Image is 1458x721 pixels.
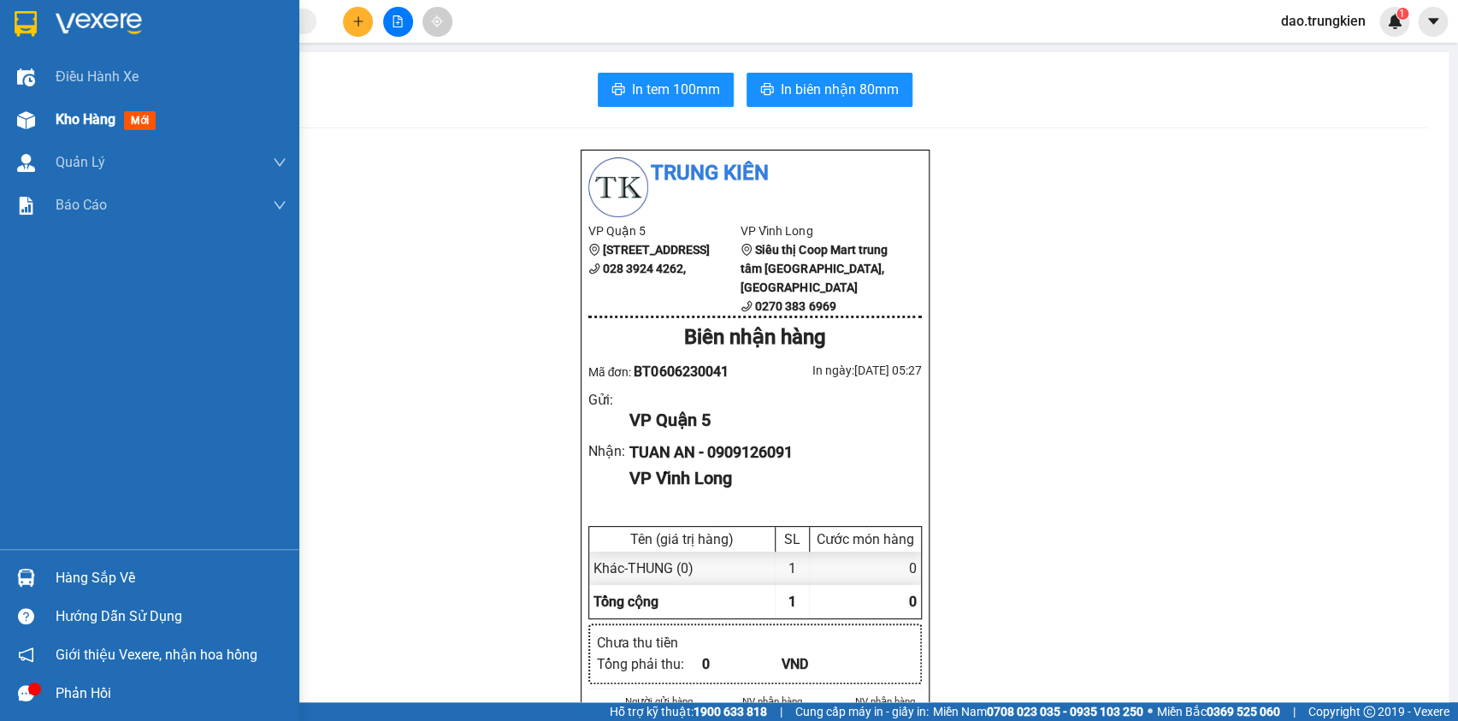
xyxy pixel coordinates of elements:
li: NV nhận hàng [735,694,808,709]
span: Hỗ trợ kỹ thuật: [610,702,767,721]
div: Hướng dẫn sử dụng [56,604,286,629]
b: 028 3924 4262, [603,262,686,275]
img: logo.jpg [588,157,648,217]
span: Quản Lý [56,151,105,173]
span: Cung cấp máy in - giấy in: [795,702,929,721]
li: Trung Kiên [588,157,922,190]
span: Kho hàng [56,111,115,127]
span: | [1293,702,1296,721]
span: copyright [1363,706,1375,718]
div: Hàng sắp về [56,565,286,591]
span: printer [760,82,774,98]
div: In ngày: [DATE] 05:27 [755,361,922,380]
img: warehouse-icon [17,111,35,129]
button: caret-down [1418,7,1448,37]
span: Tổng cộng [593,594,658,610]
span: environment [588,244,600,256]
div: Tên (giá trị hàng) [593,531,770,547]
strong: 0369 525 060 [1207,705,1280,718]
span: phone [741,300,753,312]
span: ⚪️ [1148,708,1153,715]
button: file-add [383,7,413,37]
span: dao.trungkien [1267,10,1379,32]
div: 0 [702,653,782,675]
img: warehouse-icon [17,68,35,86]
span: environment [741,244,753,256]
div: Mã đơn: [588,361,755,382]
span: In tem 100mm [632,79,720,100]
div: Biên nhận hàng [588,322,922,354]
img: solution-icon [17,197,35,215]
span: Khác - THUNG (0) [593,560,694,576]
span: Miền Nam [933,702,1143,721]
div: VND [781,653,860,675]
span: message [18,685,34,701]
img: warehouse-icon [17,569,35,587]
span: plus [352,15,364,27]
span: Giới thiệu Vexere, nhận hoa hồng [56,644,257,665]
span: phone [588,263,600,275]
span: printer [611,82,625,98]
span: down [273,198,286,212]
li: VP Vĩnh Long [741,222,894,240]
div: TUAN AN - 0909126091 [629,440,907,464]
div: Gửi : [588,389,630,411]
strong: 1900 633 818 [694,705,767,718]
span: Báo cáo [56,194,107,216]
img: icon-new-feature [1387,14,1402,29]
span: mới [124,111,156,130]
span: caret-down [1426,14,1441,29]
img: warehouse-icon [17,154,35,172]
b: 0270 383 6969 [755,299,835,313]
b: [STREET_ADDRESS] [603,243,710,257]
div: SL [780,531,805,547]
span: file-add [392,15,404,27]
span: In biên nhận 80mm [781,79,899,100]
span: 0 [909,594,917,610]
div: Tổng phải thu : [597,653,702,675]
span: | [780,702,782,721]
div: 1 [776,552,810,585]
button: printerIn biên nhận 80mm [747,73,912,107]
div: Nhận : [588,440,630,462]
button: printerIn tem 100mm [598,73,734,107]
div: Phản hồi [56,681,286,706]
sup: 1 [1396,8,1408,20]
button: aim [422,7,452,37]
span: down [273,156,286,169]
span: notification [18,647,34,663]
span: Điều hành xe [56,66,139,87]
div: 0 [810,552,921,585]
button: plus [343,7,373,37]
div: VP Vĩnh Long [629,465,907,492]
span: 1 [1399,8,1405,20]
span: 1 [788,594,796,610]
span: Miền Bắc [1157,702,1280,721]
strong: 0708 023 035 - 0935 103 250 [987,705,1143,718]
span: BT0606230041 [634,363,728,380]
div: Chưa thu tiền [597,632,702,653]
div: VP Quận 5 [629,407,907,434]
b: Siêu thị Coop Mart trung tâm [GEOGRAPHIC_DATA], [GEOGRAPHIC_DATA] [741,243,887,294]
li: VP Quận 5 [588,222,741,240]
div: Cước món hàng [814,531,917,547]
span: aim [431,15,443,27]
li: NV nhận hàng [849,694,922,709]
span: question-circle [18,608,34,624]
img: logo-vxr [15,11,37,37]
